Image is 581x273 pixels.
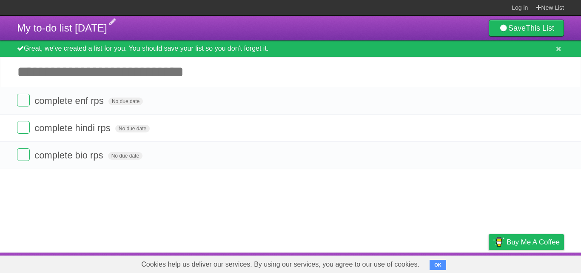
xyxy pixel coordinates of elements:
a: About [376,255,393,271]
span: No due date [108,98,143,105]
a: Terms [449,255,467,271]
label: Done [17,94,30,106]
button: OK [430,260,446,270]
span: complete hindi rps [34,123,113,133]
span: My to-do list [DATE] [17,22,107,34]
span: complete bio rps [34,150,105,161]
a: Developers [404,255,438,271]
span: Cookies help us deliver our services. By using our services, you agree to our use of cookies. [133,256,428,273]
a: Privacy [478,255,500,271]
a: Buy me a coffee [489,234,564,250]
b: This List [526,24,554,32]
a: Suggest a feature [510,255,564,271]
span: complete enf rps [34,95,106,106]
label: Done [17,148,30,161]
a: SaveThis List [489,20,564,37]
img: Buy me a coffee [493,235,504,249]
span: Buy me a coffee [507,235,560,250]
span: No due date [108,152,142,160]
span: No due date [115,125,150,132]
label: Done [17,121,30,134]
